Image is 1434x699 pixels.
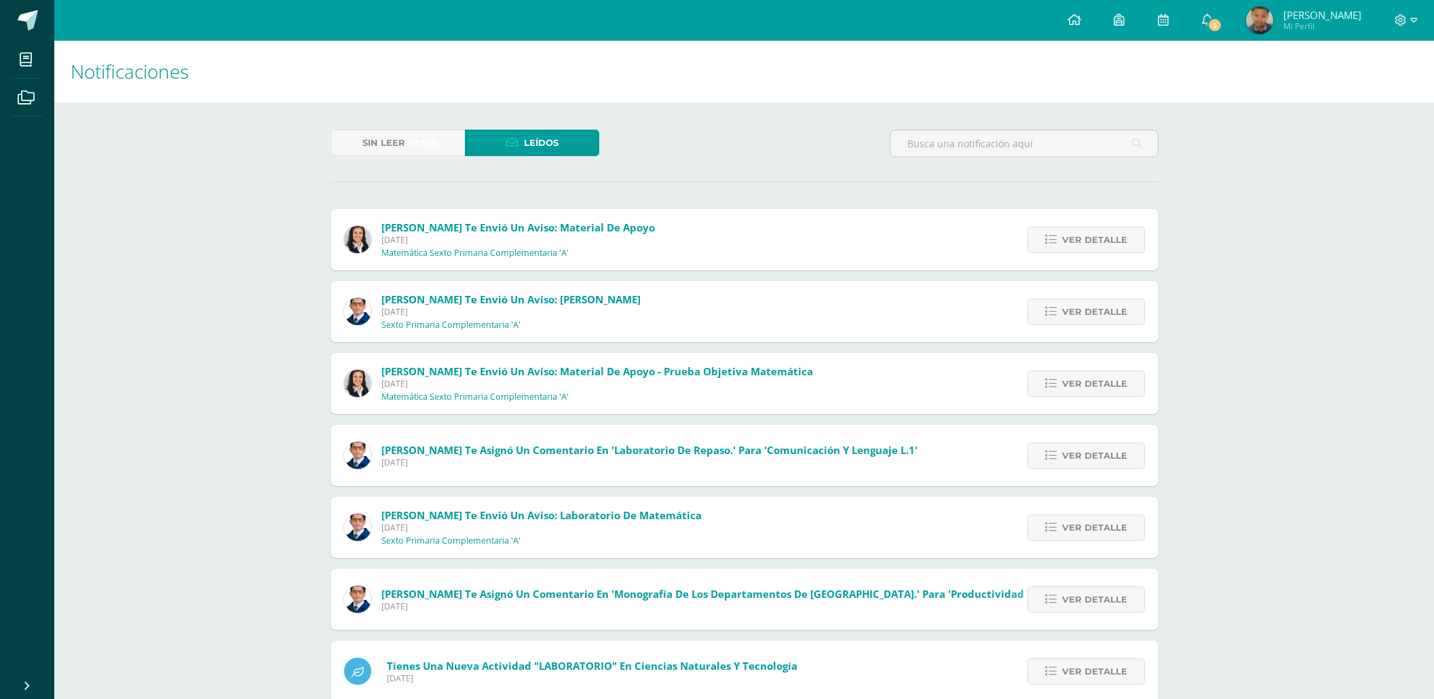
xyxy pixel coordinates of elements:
[524,130,559,155] span: Leídos
[344,298,371,325] img: 059ccfba660c78d33e1d6e9d5a6a4bb6.png
[381,234,655,246] span: [DATE]
[381,364,813,378] span: [PERSON_NAME] te envió un aviso: Material de apoyo - prueba objetiva matemática
[362,130,405,155] span: Sin leer
[381,392,569,402] p: Matemática Sexto Primaria Complementaria 'A'
[381,221,655,234] span: [PERSON_NAME] te envió un aviso: Material de apoyo
[344,586,371,613] img: 059ccfba660c78d33e1d6e9d5a6a4bb6.png
[344,370,371,397] img: b15e54589cdbd448c33dd63f135c9987.png
[1283,20,1361,32] span: Mi Perfil
[344,514,371,541] img: 059ccfba660c78d33e1d6e9d5a6a4bb6.png
[381,292,641,306] span: [PERSON_NAME] te envió un aviso: [PERSON_NAME]
[890,130,1158,157] input: Busca una notificación aquí
[381,320,521,330] p: Sexto Primaria Complementaria 'A'
[381,443,918,457] span: [PERSON_NAME] te asignó un comentario en 'Laboratorio de repaso.' para 'Comunicación y Lenguaje L.1'
[381,522,702,533] span: [DATE]
[381,378,813,390] span: [DATE]
[331,130,465,156] a: Sin leer(2739)
[387,659,797,673] span: Tienes una nueva actividad "LABORATORIO" En Ciencias Naturales y Tecnología
[1062,299,1127,324] span: Ver detalle
[387,673,797,684] span: [DATE]
[381,248,569,259] p: Matemática Sexto Primaria Complementaria 'A'
[71,58,189,84] span: Notificaciones
[344,442,371,469] img: 059ccfba660c78d33e1d6e9d5a6a4bb6.png
[1062,587,1127,612] span: Ver detalle
[344,226,371,253] img: b15e54589cdbd448c33dd63f135c9987.png
[1283,8,1361,22] span: [PERSON_NAME]
[465,130,599,156] a: Leídos
[411,130,439,155] span: (2739)
[381,306,641,318] span: [DATE]
[1062,515,1127,540] span: Ver detalle
[1062,371,1127,396] span: Ver detalle
[381,535,521,546] p: Sexto Primaria Complementaria 'A'
[381,508,702,522] span: [PERSON_NAME] te envió un aviso: Laboratorio de matemática
[1246,7,1273,34] img: 5943287c8a0bb4b083e490a1f4d89b7f.png
[1062,443,1127,468] span: Ver detalle
[1062,659,1127,684] span: Ver detalle
[381,601,1091,612] span: [DATE]
[1207,18,1222,33] span: 9
[1062,227,1127,252] span: Ver detalle
[381,457,918,468] span: [DATE]
[381,587,1091,601] span: [PERSON_NAME] te asignó un comentario en 'Monografía de los departamentos de [GEOGRAPHIC_DATA].' ...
